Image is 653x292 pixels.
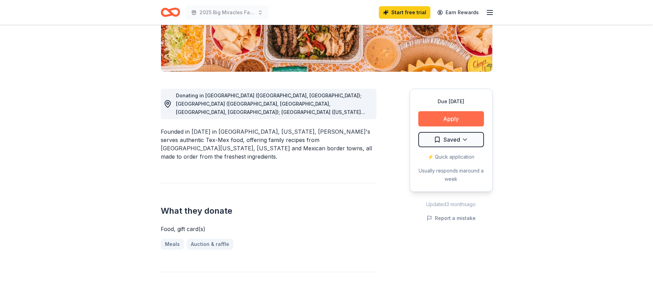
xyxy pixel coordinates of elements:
[379,6,430,19] a: Start free trial
[176,92,370,256] span: Donating in [GEOGRAPHIC_DATA] ([GEOGRAPHIC_DATA], [GEOGRAPHIC_DATA]); [GEOGRAPHIC_DATA] ([GEOGRAP...
[161,4,180,20] a: Home
[199,8,255,17] span: 2025 Big Miracles Fall Auction
[418,97,484,106] div: Due [DATE]
[418,132,484,147] button: Saved
[186,6,269,19] button: 2025 Big Miracles Fall Auction
[418,167,484,183] div: Usually responds in around a week
[418,153,484,161] div: ⚡️ Quick application
[444,135,460,144] span: Saved
[418,111,484,126] button: Apply
[161,205,376,216] h2: What they donate
[161,239,184,250] a: Meals
[161,127,376,161] div: Founded in [DATE] in [GEOGRAPHIC_DATA], [US_STATE], [PERSON_NAME]'s serves authentic Tex-Mex food...
[161,225,376,233] div: Food, gift card(s)
[187,239,233,250] a: Auction & raffle
[410,200,493,209] div: Updated 3 months ago
[427,214,476,222] button: Report a mistake
[433,6,483,19] a: Earn Rewards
